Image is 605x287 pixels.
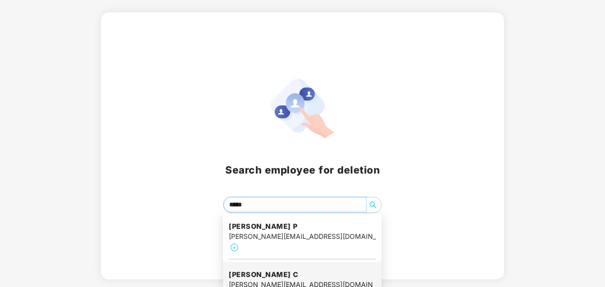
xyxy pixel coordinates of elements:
[271,79,334,138] img: svg+xml;base64,PHN2ZyB4bWxucz0iaHR0cDovL3d3dy53My5vcmcvMjAwMC9zdmciIHhtbG5zOnhsaW5rPSJodHRwOi8vd3...
[365,201,381,209] span: search
[365,197,381,213] button: search
[229,270,376,279] h4: [PERSON_NAME] C
[229,222,376,231] h4: [PERSON_NAME] P
[229,242,240,253] img: svg+xml;base64,PHN2ZyB4bWxucz0iaHR0cDovL3d3dy53My5vcmcvMjAwMC9zdmciIHdpZHRoPSIyNCIgaGVpZ2h0PSIyNC...
[112,162,493,178] h2: Search employee for deletion
[229,231,376,242] div: [PERSON_NAME][EMAIL_ADDRESS][DOMAIN_NAME]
